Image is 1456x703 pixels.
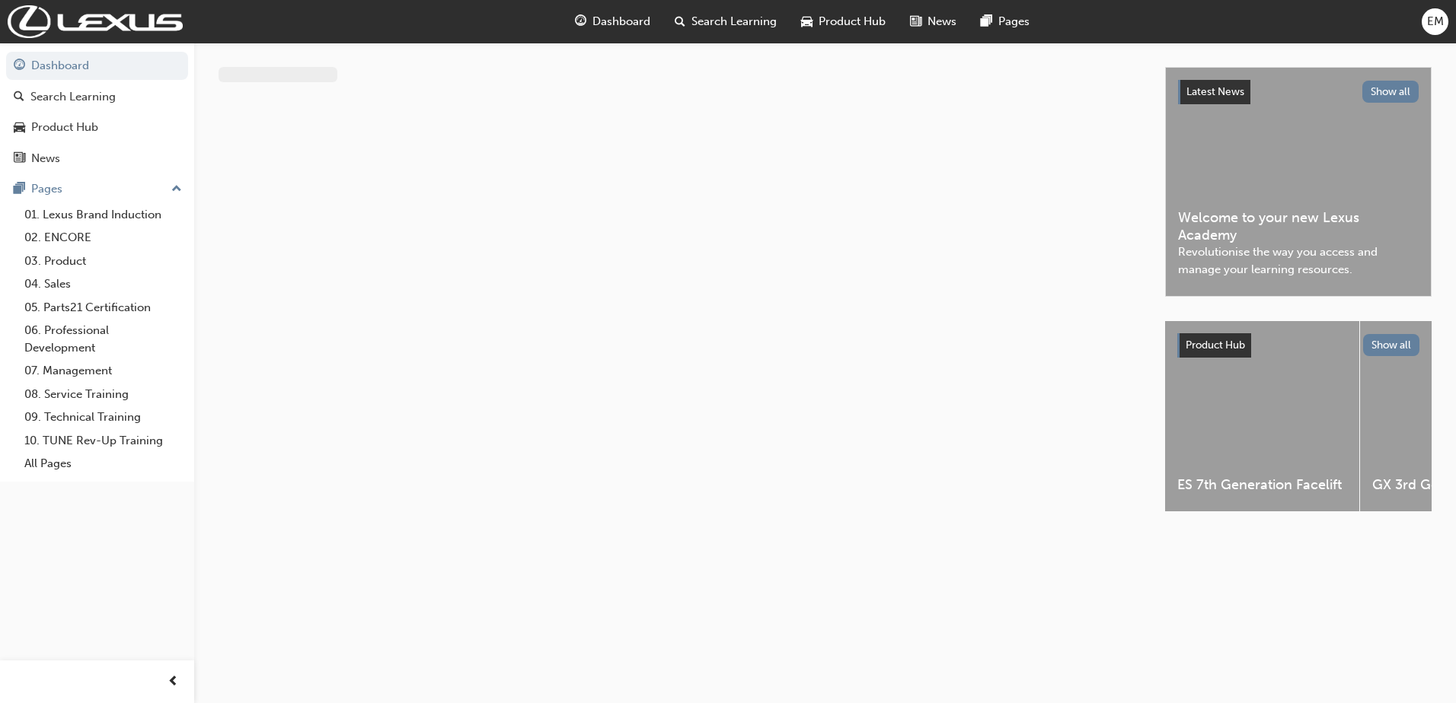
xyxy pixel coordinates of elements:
[1362,81,1419,103] button: Show all
[18,272,188,296] a: 04. Sales
[969,6,1042,37] a: pages-iconPages
[18,429,188,453] a: 10. TUNE Rev-Up Training
[1422,8,1448,35] button: EM
[31,119,98,136] div: Product Hub
[18,296,188,320] a: 05. Parts21 Certification
[801,12,813,31] span: car-icon
[14,152,25,166] span: news-icon
[171,180,182,199] span: up-icon
[910,12,921,31] span: news-icon
[998,13,1030,30] span: Pages
[14,91,24,104] span: search-icon
[14,59,25,73] span: guage-icon
[168,673,179,692] span: prev-icon
[6,145,188,173] a: News
[675,12,685,31] span: search-icon
[1404,651,1441,688] iframe: Intercom live chat
[18,359,188,383] a: 07. Management
[563,6,663,37] a: guage-iconDashboard
[1177,333,1419,358] a: Product HubShow all
[14,121,25,135] span: car-icon
[928,13,956,30] span: News
[1178,243,1419,278] span: Revolutionise the way you access and manage your learning resources.
[691,13,777,30] span: Search Learning
[6,113,188,142] a: Product Hub
[8,5,183,38] img: Trak
[18,250,188,273] a: 03. Product
[18,452,188,476] a: All Pages
[819,13,886,30] span: Product Hub
[18,406,188,429] a: 09. Technical Training
[6,49,188,175] button: DashboardSearch LearningProduct HubNews
[31,180,62,198] div: Pages
[31,150,60,167] div: News
[789,6,898,37] a: car-iconProduct Hub
[6,52,188,80] a: Dashboard
[1165,67,1432,297] a: Latest NewsShow allWelcome to your new Lexus AcademyRevolutionise the way you access and manage y...
[6,175,188,203] button: Pages
[1177,476,1347,494] span: ES 7th Generation Facelift
[575,12,586,31] span: guage-icon
[1427,13,1444,30] span: EM
[1186,339,1245,351] span: Product Hub
[18,383,188,406] a: 08. Service Training
[1186,85,1244,98] span: Latest News
[30,88,116,106] div: Search Learning
[18,319,188,359] a: 06. Professional Development
[18,226,188,250] a: 02. ENCORE
[592,13,650,30] span: Dashboard
[14,183,25,196] span: pages-icon
[18,203,188,227] a: 01. Lexus Brand Induction
[898,6,969,37] a: news-iconNews
[6,83,188,111] a: Search Learning
[663,6,789,37] a: search-iconSearch Learning
[981,12,992,31] span: pages-icon
[1165,321,1359,511] a: ES 7th Generation Facelift
[1363,334,1420,356] button: Show all
[1178,209,1419,243] span: Welcome to your new Lexus Academy
[1178,80,1419,104] a: Latest NewsShow all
